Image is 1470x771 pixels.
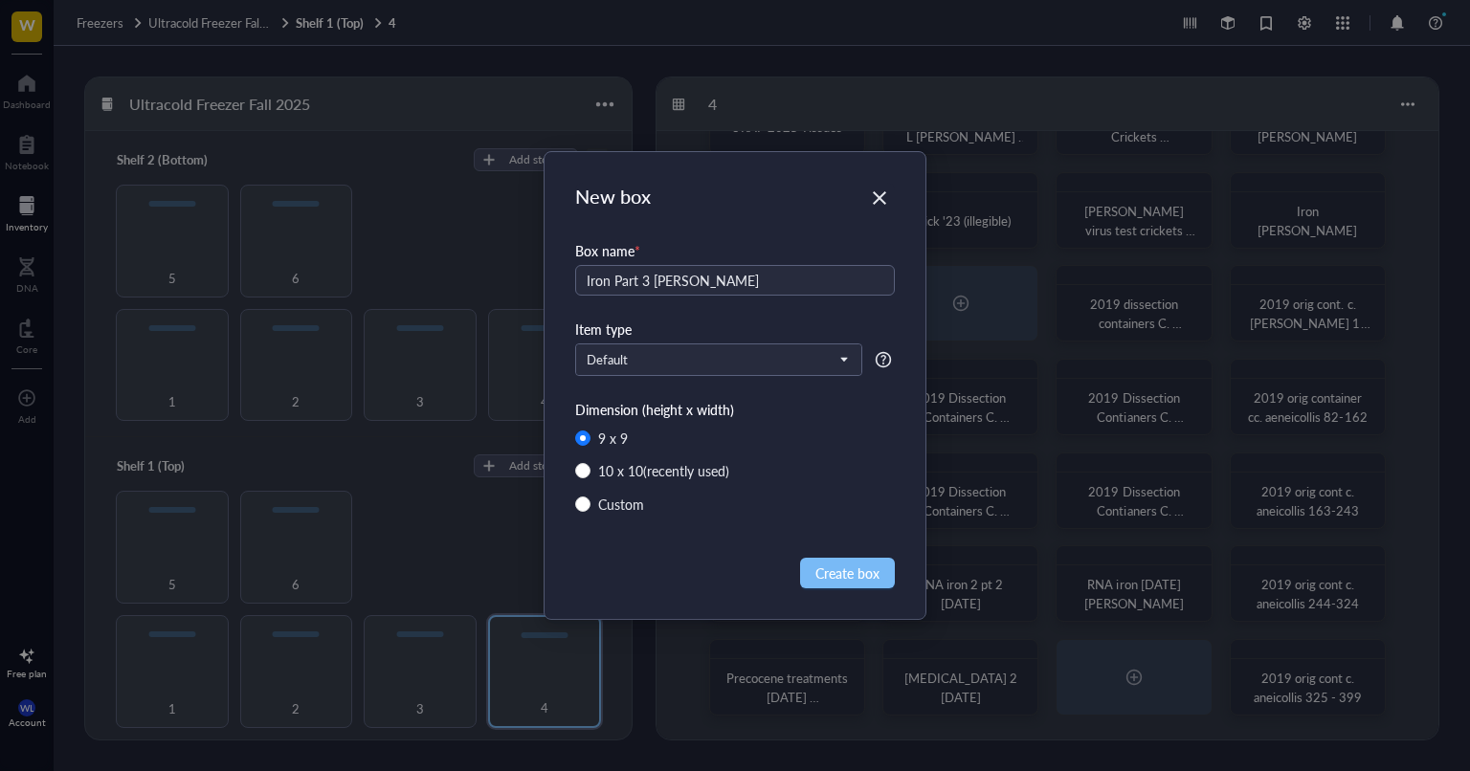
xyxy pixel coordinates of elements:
[575,240,895,261] div: Box name
[864,183,895,213] button: Close
[815,562,880,584] span: Create box
[598,494,644,515] div: Custom
[598,460,729,481] div: 10 x 10 (recently used)
[575,265,895,296] input: e.g. DNA protein
[575,399,895,420] div: Dimension (height x width)
[575,183,895,209] div: New box
[575,319,895,340] div: Item type
[864,187,895,209] span: Close
[587,351,847,368] span: Default
[800,558,895,588] button: Create box
[598,428,628,449] div: 9 x 9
